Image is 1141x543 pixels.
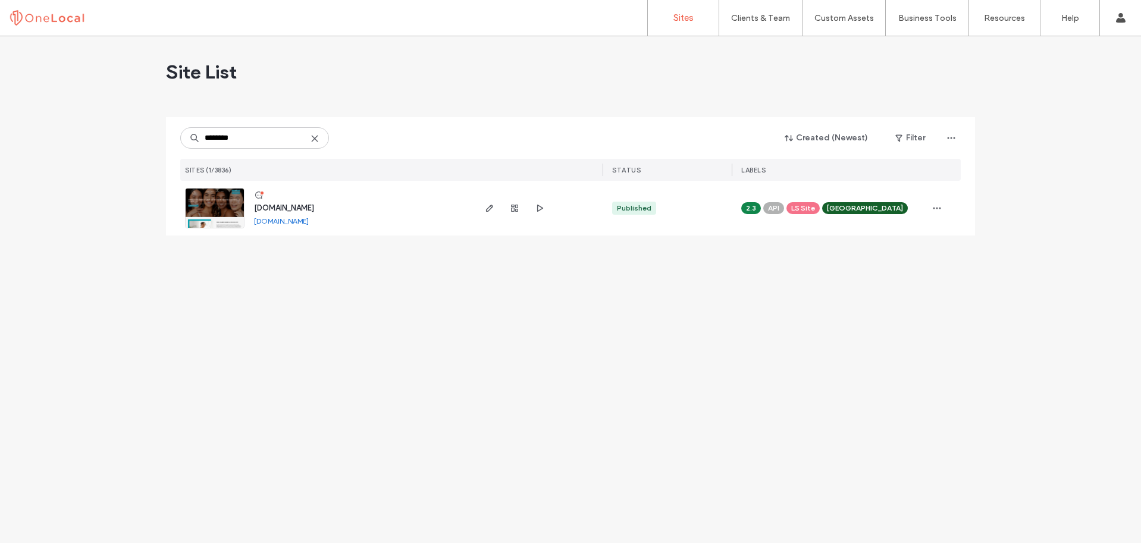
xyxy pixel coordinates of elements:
label: Sites [673,12,694,23]
div: Published [617,203,651,214]
a: [DOMAIN_NAME] [254,216,309,225]
span: API [768,203,779,214]
label: Custom Assets [814,13,874,23]
span: [GEOGRAPHIC_DATA] [827,203,903,214]
button: Created (Newest) [775,128,879,147]
label: Clients & Team [731,13,790,23]
span: Help [27,8,52,19]
span: LABELS [741,166,766,174]
span: Site List [166,60,237,84]
span: SITES (1/3836) [185,166,231,174]
label: Resources [984,13,1025,23]
label: Business Tools [898,13,957,23]
label: Help [1061,13,1079,23]
span: STATUS [612,166,641,174]
span: 2.3 [746,203,756,214]
a: [DOMAIN_NAME] [254,203,314,212]
button: Filter [883,128,937,147]
span: LS Site [791,203,815,214]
